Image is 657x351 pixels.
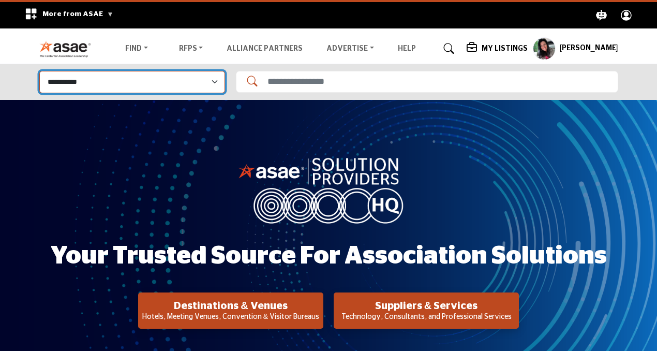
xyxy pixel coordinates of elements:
button: Destinations & Venues Hotels, Meeting Venues, Convention & Visitor Bureaus [138,292,323,329]
a: Search [434,40,461,57]
span: More from ASAE [42,10,113,18]
p: Technology, Consultants, and Professional Services [337,312,516,323]
h2: Suppliers & Services [337,300,516,312]
div: More from ASAE [18,2,120,28]
a: Alliance Partners [227,45,303,52]
div: My Listings [467,42,528,55]
a: Help [398,45,416,52]
a: Find [118,41,155,56]
h5: My Listings [482,44,528,53]
button: Suppliers & Services Technology, Consultants, and Professional Services [334,292,519,329]
img: image [238,155,419,224]
p: Hotels, Meeting Venues, Convention & Visitor Bureaus [141,312,320,323]
select: Select Listing Type Dropdown [39,71,225,93]
a: RFPs [172,41,211,56]
h5: [PERSON_NAME] [560,43,618,54]
h2: Destinations & Venues [141,300,320,312]
img: Site Logo [39,40,97,57]
button: Show hide supplier dropdown [533,37,556,60]
a: Advertise [319,41,381,56]
h1: Your Trusted Source for Association Solutions [51,240,607,272]
input: Search Solutions [236,71,618,93]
